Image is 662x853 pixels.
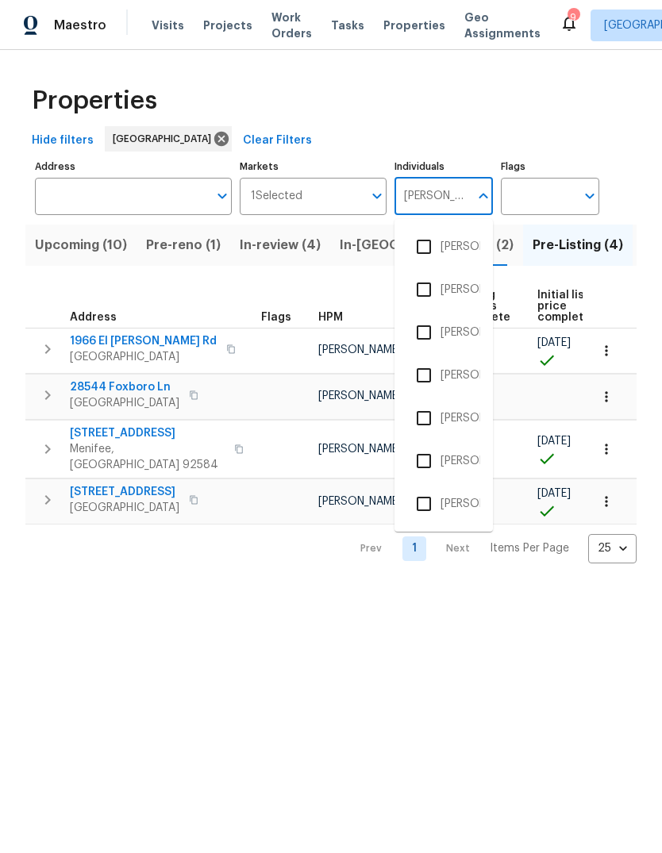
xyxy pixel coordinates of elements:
[537,337,571,348] span: [DATE]
[70,425,225,441] span: [STREET_ADDRESS]
[407,316,480,349] li: [PERSON_NAME]
[407,444,480,478] li: [PERSON_NAME]
[271,10,312,41] span: Work Orders
[588,528,637,569] div: 25
[70,500,179,516] span: [GEOGRAPHIC_DATA]
[537,488,571,499] span: [DATE]
[105,126,232,152] div: [GEOGRAPHIC_DATA]
[395,178,469,215] input: Search ...
[383,17,445,33] span: Properties
[240,162,387,171] label: Markets
[35,234,127,256] span: Upcoming (10)
[407,402,480,435] li: [PERSON_NAME]
[211,185,233,207] button: Open
[261,312,291,323] span: Flags
[113,131,217,147] span: [GEOGRAPHIC_DATA]
[32,131,94,151] span: Hide filters
[240,234,321,256] span: In-review (4)
[407,359,480,392] li: [PERSON_NAME]
[243,131,312,151] span: Clear Filters
[407,230,480,263] li: [PERSON_NAME]
[472,185,495,207] button: Close
[537,290,591,323] span: Initial list price complete
[568,10,579,25] div: 9
[237,126,318,156] button: Clear Filters
[70,333,217,349] span: 1966 El [PERSON_NAME] Rd
[318,444,402,455] span: [PERSON_NAME]
[70,395,179,411] span: [GEOGRAPHIC_DATA]
[464,10,541,41] span: Geo Assignments
[146,234,221,256] span: Pre-reno (1)
[251,190,302,203] span: 1 Selected
[402,536,426,561] a: Goto page 1
[537,436,571,447] span: [DATE]
[70,441,225,473] span: Menifee, [GEOGRAPHIC_DATA] 92584
[152,17,184,33] span: Visits
[35,162,232,171] label: Address
[340,234,514,256] span: In-[GEOGRAPHIC_DATA] (2)
[70,379,179,395] span: 28544 Foxboro Ln
[533,234,623,256] span: Pre-Listing (4)
[331,20,364,31] span: Tasks
[407,273,480,306] li: [PERSON_NAME]
[203,17,252,33] span: Projects
[318,312,343,323] span: HPM
[54,17,106,33] span: Maestro
[501,162,599,171] label: Flags
[25,126,100,156] button: Hide filters
[407,487,480,521] li: [PERSON_NAME]
[366,185,388,207] button: Open
[70,312,117,323] span: Address
[318,344,402,355] span: [PERSON_NAME]
[70,484,179,500] span: [STREET_ADDRESS]
[318,390,402,402] span: [PERSON_NAME]
[345,534,637,563] nav: Pagination Navigation
[395,162,493,171] label: Individuals
[32,93,157,109] span: Properties
[318,496,402,507] span: [PERSON_NAME]
[490,540,569,556] p: Items Per Page
[70,349,217,365] span: [GEOGRAPHIC_DATA]
[579,185,601,207] button: Open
